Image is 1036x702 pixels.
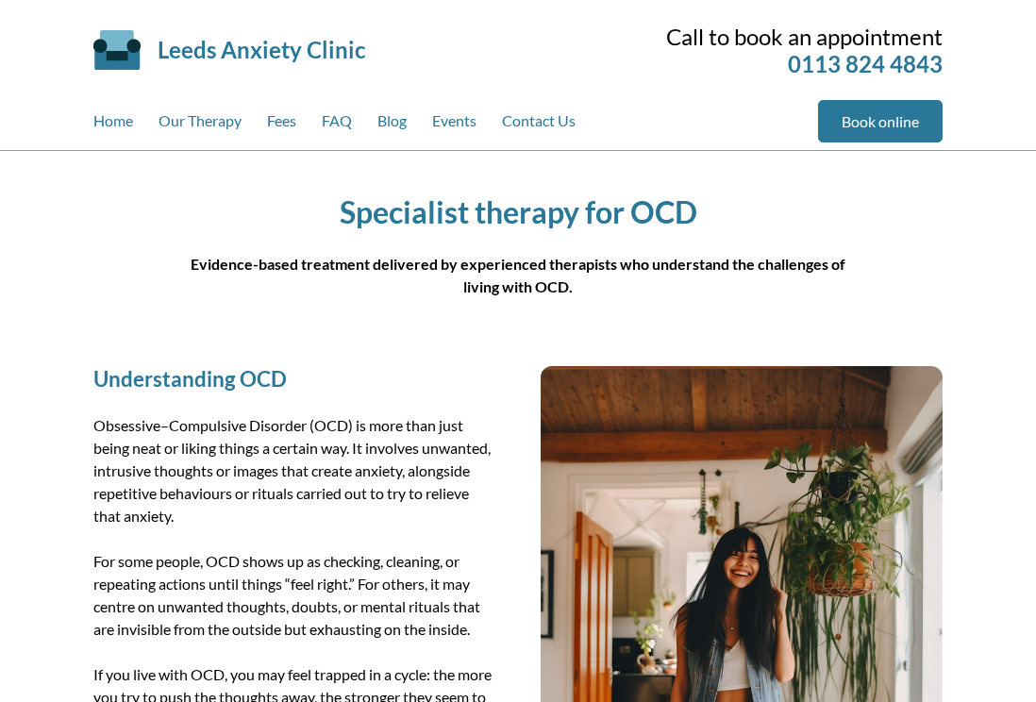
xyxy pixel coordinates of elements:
a: Book online [818,100,943,142]
strong: Evidence-based treatment delivered by experienced therapists who understand the challenges of liv... [191,255,845,295]
a: Fees [267,100,296,150]
a: Our Therapy [159,100,242,150]
a: FAQ [322,100,352,150]
a: 0113 824 4843 [788,50,943,77]
a: Leeds Anxiety Clinic [158,36,365,63]
a: Contact Us [502,100,576,150]
a: Blog [377,100,407,150]
a: Home [93,100,133,150]
h2: Understanding OCD [93,366,495,392]
a: Events [432,100,476,150]
p: For some people, OCD shows up as checking, cleaning, or repeating actions until things “feel righ... [93,550,495,641]
h1: Specialist therapy for OCD [188,193,848,230]
p: Obsessive–Compulsive Disorder (OCD) is more than just being neat or liking things a certain way. ... [93,414,495,527]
